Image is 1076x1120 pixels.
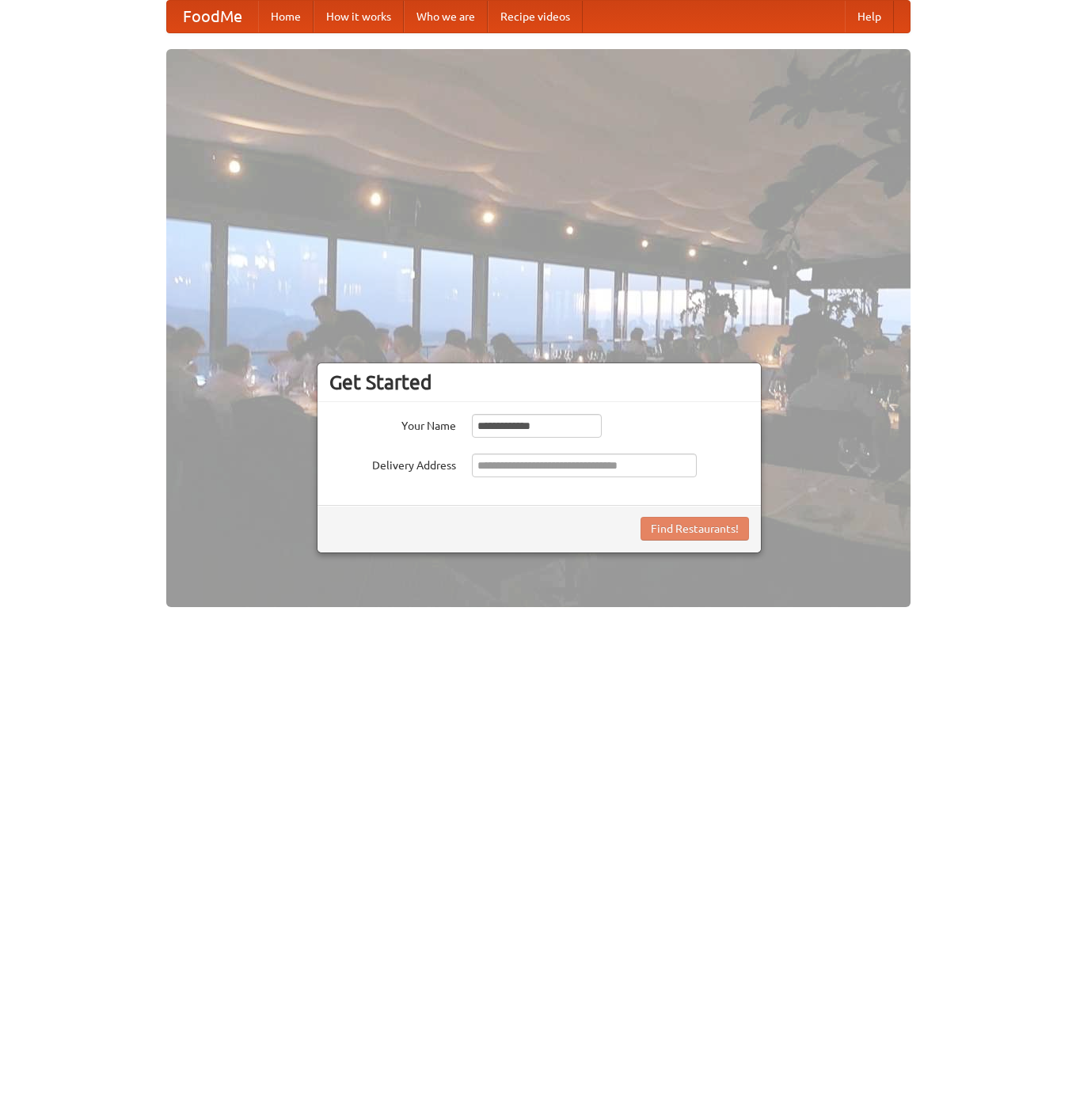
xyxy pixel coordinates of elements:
[314,1,404,32] a: How it works
[258,1,314,32] a: Home
[404,1,488,32] a: Who we are
[641,517,749,541] button: Find Restaurants!
[329,454,456,473] label: Delivery Address
[329,370,749,394] h3: Get Started
[329,414,456,434] label: Your Name
[845,1,894,32] a: Help
[167,1,258,32] a: FoodMe
[488,1,583,32] a: Recipe videos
